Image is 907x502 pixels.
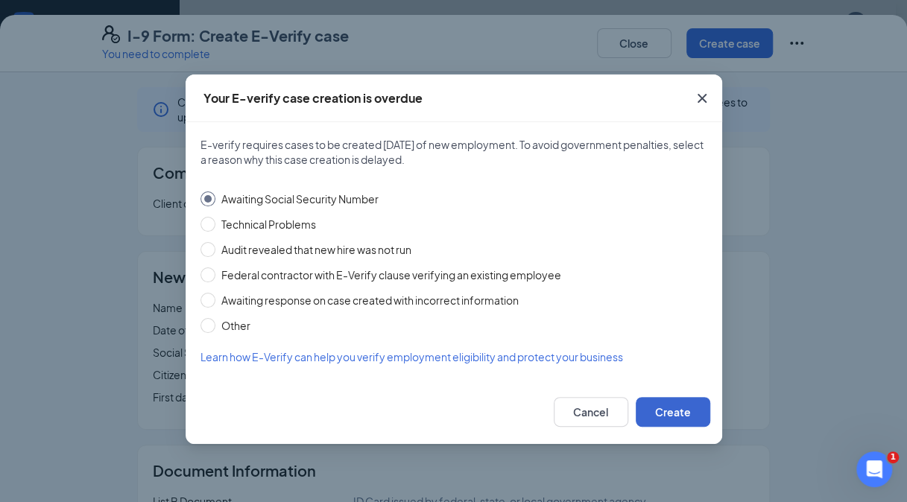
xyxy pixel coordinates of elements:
[200,137,707,167] span: E-verify requires cases to be created [DATE] of new employment. To avoid government penalties, se...
[554,397,628,427] button: Cancel
[215,241,417,258] span: Audit revealed that new hire was not run
[215,267,567,283] span: Federal contractor with E-Verify clause verifying an existing employee
[215,191,385,207] span: Awaiting Social Security Number
[203,90,423,107] div: Your E-verify case creation is overdue
[215,216,322,232] span: Technical Problems
[636,397,710,427] button: Create
[682,74,722,122] button: Close
[887,451,899,463] span: 1
[856,451,892,487] iframe: Intercom live chat
[215,292,525,308] span: Awaiting response on case created with incorrect information
[215,317,256,334] span: Other
[200,349,707,365] a: Learn how E-Verify can help you verify employment eligibility and protect your business
[693,89,711,107] svg: Cross
[200,350,623,363] span: Learn how E-Verify can help you verify employment eligibility and protect your business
